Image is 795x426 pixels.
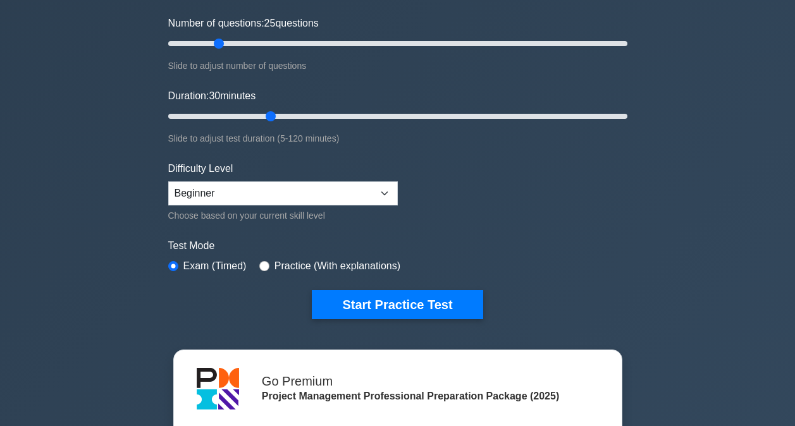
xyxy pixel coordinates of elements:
[264,18,276,28] span: 25
[168,238,627,253] label: Test Mode
[209,90,220,101] span: 30
[168,88,256,104] label: Duration: minutes
[274,259,400,274] label: Practice (With explanations)
[168,16,319,31] label: Number of questions: questions
[168,208,398,223] div: Choose based on your current skill level
[168,58,627,73] div: Slide to adjust number of questions
[183,259,247,274] label: Exam (Timed)
[168,131,627,146] div: Slide to adjust test duration (5-120 minutes)
[312,290,483,319] button: Start Practice Test
[168,161,233,176] label: Difficulty Level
